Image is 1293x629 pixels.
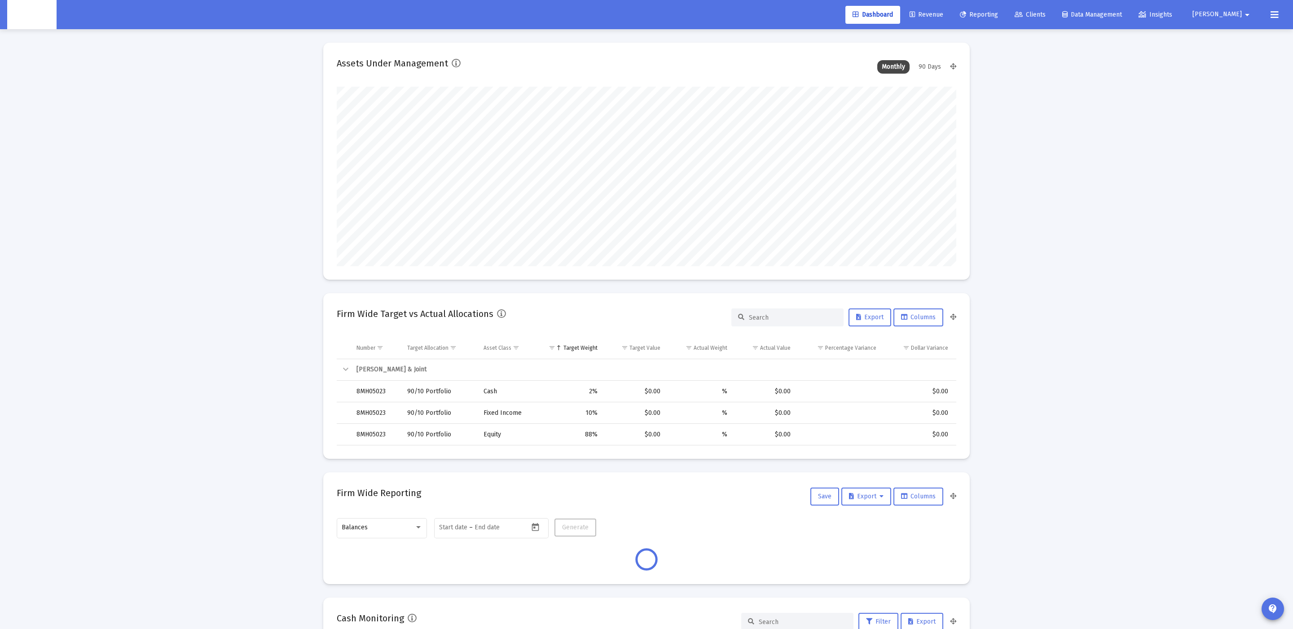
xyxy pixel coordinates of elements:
div: 88% [543,430,597,439]
span: Insights [1139,11,1172,18]
div: $0.00 [740,430,791,439]
a: Insights [1131,6,1179,24]
span: Revenue [910,11,943,18]
span: Show filter options for column 'Dollar Variance' [903,344,910,351]
span: Show filter options for column 'Target Value' [621,344,628,351]
span: Save [818,493,831,500]
div: Target Weight [563,344,598,352]
button: Save [810,488,839,506]
td: Equity [477,424,537,445]
input: End date [475,524,518,531]
span: Generate [562,523,589,531]
button: Columns [893,488,943,506]
button: Generate [554,519,596,537]
div: % [673,387,728,396]
div: Dollar Variance [911,344,948,352]
div: $0.00 [740,409,791,418]
div: $0.00 [740,387,791,396]
td: Column Dollar Variance [883,337,956,359]
h2: Assets Under Management [337,56,448,70]
div: Monthly [877,60,910,74]
div: Target Allocation [407,344,449,352]
td: 90/10 Portfolio [401,381,477,402]
span: Show filter options for column 'Percentage Variance' [817,344,824,351]
a: Data Management [1055,6,1129,24]
h2: Firm Wide Target vs Actual Allocations [337,307,493,321]
td: Cash [477,381,537,402]
td: Column Actual Value [734,337,797,359]
div: 90 Days [914,60,946,74]
mat-icon: contact_support [1267,603,1278,614]
div: % [673,409,728,418]
a: Revenue [902,6,950,24]
span: Columns [901,313,936,321]
td: Column Percentage Variance [797,337,883,359]
div: Asset Class [484,344,511,352]
div: Actual Value [760,344,791,352]
td: Collapse [337,359,350,381]
h2: Cash Monitoring [337,611,404,625]
h2: Firm Wide Reporting [337,486,421,500]
span: Show filter options for column 'Actual Weight' [686,344,692,351]
td: Column Target Weight [537,337,603,359]
div: 2% [543,387,597,396]
button: Columns [893,308,943,326]
div: $0.00 [610,387,660,396]
div: Data grid [337,337,956,445]
span: Export [856,313,884,321]
td: 8MH05023 [350,402,401,424]
button: Open calendar [529,520,542,533]
span: Filter [866,618,891,625]
div: $0.00 [889,409,948,418]
input: Start date [439,524,467,531]
span: – [469,524,473,531]
span: Show filter options for column 'Number' [377,344,383,351]
input: Search [749,314,837,321]
span: [PERSON_NAME] [1192,11,1242,18]
span: Export [849,493,884,500]
span: Data Management [1062,11,1122,18]
td: 90/10 Portfolio [401,424,477,445]
td: 8MH05023 [350,381,401,402]
div: Number [356,344,375,352]
a: Clients [1007,6,1053,24]
td: Column Actual Weight [667,337,734,359]
button: Export [849,308,891,326]
td: Column Target Allocation [401,337,477,359]
div: $0.00 [889,430,948,439]
a: Dashboard [845,6,900,24]
span: Reporting [960,11,998,18]
td: Column Asset Class [477,337,537,359]
button: Export [841,488,891,506]
div: $0.00 [610,430,660,439]
span: Show filter options for column 'Asset Class' [513,344,519,351]
div: Actual Weight [694,344,727,352]
div: 10% [543,409,597,418]
div: % [673,430,728,439]
span: Clients [1015,11,1046,18]
span: Balances [342,523,368,531]
span: Show filter options for column 'Target Weight' [549,344,555,351]
button: [PERSON_NAME] [1182,5,1263,23]
div: $0.00 [889,387,948,396]
span: Show filter options for column 'Target Allocation' [450,344,457,351]
div: Target Value [629,344,660,352]
mat-icon: arrow_drop_down [1242,6,1253,24]
td: Fixed Income [477,402,537,424]
input: Search [759,618,847,626]
td: Column Target Value [604,337,667,359]
a: Reporting [953,6,1005,24]
td: 8MH05023 [350,424,401,445]
td: Column Number [350,337,401,359]
span: Show filter options for column 'Actual Value' [752,344,759,351]
div: [PERSON_NAME] & Joint [356,365,948,374]
div: Percentage Variance [825,344,876,352]
span: Export [908,618,936,625]
span: Dashboard [853,11,893,18]
img: Dashboard [14,6,50,24]
div: $0.00 [610,409,660,418]
span: Columns [901,493,936,500]
td: 90/10 Portfolio [401,402,477,424]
